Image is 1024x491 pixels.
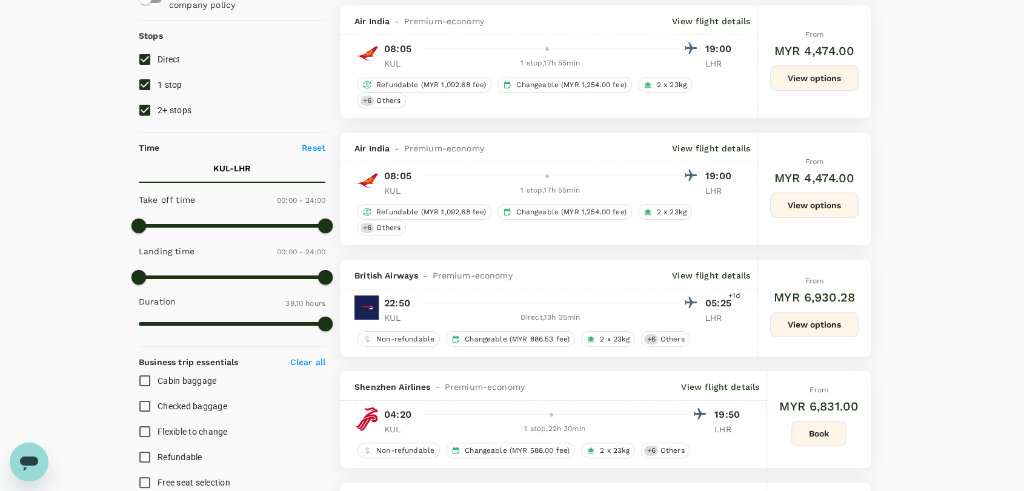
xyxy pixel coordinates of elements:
span: + 6 [361,96,374,106]
p: View flight details [672,15,750,27]
span: 00:00 - 24:00 [277,196,325,205]
span: 2 x 23kg [595,446,634,456]
div: +6Others [357,220,406,236]
span: From [805,30,824,39]
span: From [805,277,824,285]
span: 00:00 - 24:00 [277,248,325,256]
span: + 6 [644,334,657,344]
p: 08:05 [384,169,411,183]
p: KUL [384,312,414,324]
p: Time [139,142,160,154]
h6: MYR 4,474.00 [774,168,855,188]
div: +6Others [357,93,406,108]
span: 2+ stops [158,105,191,115]
span: Free seat selection [158,478,230,487]
span: Changeable (MYR 1,254.00 fee) [511,207,631,217]
div: Refundable (MYR 1,092.68 fee) [357,77,491,93]
p: View flight details [672,269,750,282]
span: + 6 [361,223,374,233]
button: View options [770,65,859,91]
span: Others [656,446,690,456]
p: Take off time [139,194,195,206]
span: 2 x 23kg [652,207,691,217]
button: View options [770,312,859,337]
span: Premium-economy [445,381,525,393]
p: 19:00 [705,42,736,56]
span: Flexible to change [158,427,228,437]
h6: MYR 6,930.28 [774,288,855,307]
span: Non-refundable [371,334,439,344]
span: Premium-economy [404,15,484,27]
p: 22:50 [384,296,410,311]
p: LHR [705,185,736,197]
p: 05:25 [705,296,736,311]
span: 39.10 hours [285,299,325,308]
h6: MYR 6,831.00 [779,397,859,416]
div: 1 stop , 17h 55min [422,185,679,197]
p: 19:50 [714,407,745,422]
div: 2 x 23kg [638,204,692,220]
span: - [390,142,404,154]
strong: Business trip essentials [139,357,239,367]
div: Changeable (MYR 1,254.00 fee) [497,204,631,220]
span: Others [656,334,690,344]
div: Direct , 13h 35min [422,312,679,324]
span: Changeable (MYR 588.00 fee) [460,446,574,456]
img: ZH [354,407,379,431]
p: LHR [705,58,736,70]
p: KUL - LHR [213,162,251,174]
h6: MYR 4,474.00 [774,41,855,61]
div: 2 x 23kg [581,443,635,458]
div: Non-refundable [357,443,440,458]
button: View options [770,193,859,218]
img: AI [354,41,379,65]
span: Shenzhen Airlines [354,381,431,393]
span: From [805,157,824,166]
div: +6Others [641,443,690,458]
p: Clear all [290,356,325,368]
span: Refundable (MYR 1,092.68 fee) [371,80,491,90]
p: LHR [705,312,736,324]
span: Refundable (MYR 1,092.68 fee) [371,207,491,217]
span: Changeable (MYR 1,254.00 fee) [511,80,631,90]
p: View flight details [681,381,759,393]
span: Air India [354,15,390,27]
p: KUL [384,185,414,197]
p: KUL [384,423,414,435]
span: British Airways [354,269,418,282]
div: 2 x 23kg [638,77,692,93]
span: Premium-economy [404,142,484,154]
div: 1 stop , 17h 55min [422,58,679,70]
p: Reset [302,142,325,154]
div: Changeable (MYR 588.00 fee) [446,443,575,458]
span: 2 x 23kg [652,80,691,90]
img: AI [354,168,379,193]
span: +1d [728,290,740,302]
p: 08:05 [384,42,411,56]
span: Refundable [158,452,202,462]
p: KUL [384,58,414,70]
span: Checked baggage [158,401,227,411]
div: 1 stop , 22h 30min [422,423,688,435]
span: Premium-economy [432,269,512,282]
div: Changeable (MYR 1,254.00 fee) [497,77,631,93]
div: +6Others [641,331,690,347]
span: 2 x 23kg [595,334,634,344]
div: Changeable (MYR 886.53 fee) [446,331,575,347]
span: Cabin baggage [158,376,216,386]
p: Duration [139,295,176,308]
span: Others [371,223,405,233]
span: Air India [354,142,390,154]
p: Landing time [139,245,194,257]
p: View flight details [672,142,750,154]
div: Refundable (MYR 1,092.68 fee) [357,204,491,220]
span: - [431,381,445,393]
p: 19:00 [705,169,736,183]
span: - [390,15,404,27]
div: Non-refundable [357,331,440,347]
span: From [810,386,828,394]
span: Non-refundable [371,446,439,456]
span: Direct [158,54,181,64]
span: 1 stop [158,80,182,90]
p: 04:20 [384,407,411,422]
